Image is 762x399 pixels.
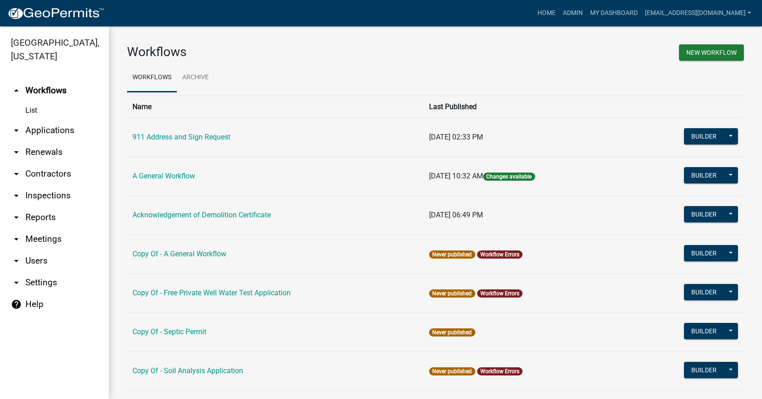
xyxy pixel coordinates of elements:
[429,289,475,298] span: Never published
[127,44,429,60] h3: Workflows
[429,133,483,141] span: [DATE] 02:33 PM
[480,368,519,375] a: Workflow Errors
[127,63,177,92] a: Workflows
[641,5,755,22] a: [EMAIL_ADDRESS][DOMAIN_NAME]
[11,190,22,201] i: arrow_drop_down
[11,234,22,245] i: arrow_drop_down
[11,125,22,136] i: arrow_drop_down
[483,173,535,181] span: Changes available
[11,277,22,288] i: arrow_drop_down
[429,328,475,337] span: Never published
[429,211,483,219] span: [DATE] 06:49 PM
[132,133,230,141] a: 911 Address and Sign Request
[132,366,243,375] a: Copy Of - Soil Analysis Application
[132,250,226,258] a: Copy Of - A General Workflow
[534,5,559,22] a: Home
[684,323,724,339] button: Builder
[11,255,22,266] i: arrow_drop_down
[132,172,195,180] a: A General Workflow
[132,327,206,336] a: Copy Of - Septic Permit
[11,299,22,310] i: help
[684,362,724,378] button: Builder
[127,96,424,118] th: Name
[132,288,291,297] a: Copy Of - Free Private Well Water Test Application
[684,284,724,300] button: Builder
[11,168,22,179] i: arrow_drop_down
[177,63,214,92] a: Archive
[429,367,475,375] span: Never published
[424,96,628,118] th: Last Published
[429,250,475,259] span: Never published
[684,128,724,144] button: Builder
[586,5,641,22] a: My Dashboard
[429,172,483,180] span: [DATE] 10:32 AM
[684,245,724,261] button: Builder
[11,212,22,223] i: arrow_drop_down
[480,290,519,297] a: Workflow Errors
[480,251,519,258] a: Workflow Errors
[684,206,724,222] button: Builder
[684,167,724,183] button: Builder
[11,147,22,158] i: arrow_drop_down
[679,44,744,61] button: New Workflow
[559,5,586,22] a: Admin
[11,85,22,96] i: arrow_drop_up
[132,211,271,219] a: Acknowledgement of Demolition Certificate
